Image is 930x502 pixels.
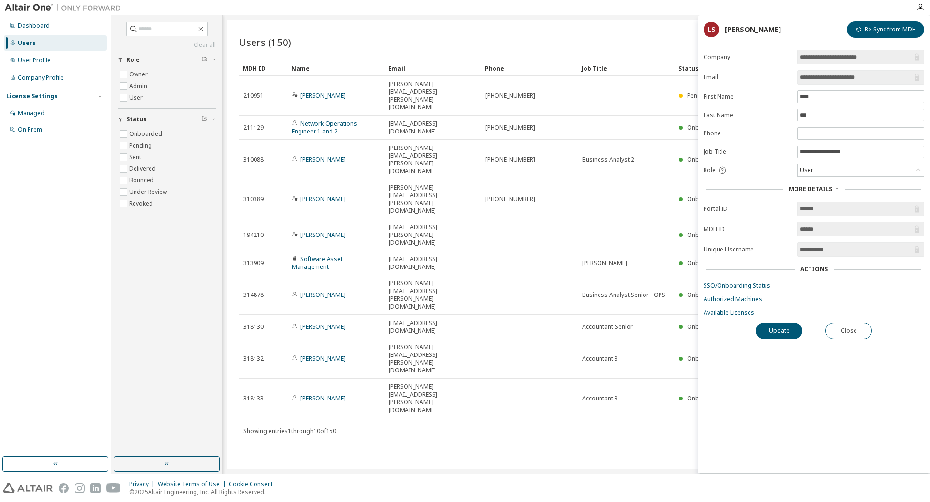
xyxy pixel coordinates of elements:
img: facebook.svg [59,483,69,493]
a: Authorized Machines [704,295,924,303]
a: [PERSON_NAME] [300,155,345,163]
span: Onboarded [687,394,720,402]
a: Network Operations Engineer 1 and 2 [292,119,357,135]
span: Role [126,56,140,64]
button: Update [756,323,802,339]
span: Onboarded [687,123,720,132]
a: Clear all [118,41,216,49]
div: Dashboard [18,22,50,30]
span: Showing entries 1 through 10 of 150 [243,427,336,435]
span: 210951 [243,92,264,100]
label: Portal ID [704,205,792,213]
span: Onboarded [687,291,720,299]
span: 314878 [243,291,264,299]
span: More Details [789,185,832,193]
div: Privacy [129,480,158,488]
span: 310389 [243,195,264,203]
span: 211129 [243,124,264,132]
label: Job Title [704,148,792,156]
span: [PERSON_NAME][EMAIL_ADDRESS][PERSON_NAME][DOMAIN_NAME] [389,144,477,175]
span: 318133 [243,395,264,402]
span: Onboarded [687,323,720,331]
div: LS [704,22,719,37]
label: Delivered [129,163,158,175]
span: Pending [687,91,710,100]
span: 194210 [243,231,264,239]
span: Onboarded [687,259,720,267]
a: SSO/Onboarding Status [704,282,924,290]
div: Managed [18,109,45,117]
label: Unique Username [704,246,792,253]
span: [PHONE_NUMBER] [485,156,535,163]
div: User [798,164,924,176]
span: Clear filter [201,116,207,123]
button: Close [825,323,872,339]
div: Status [678,60,863,76]
button: Re-Sync from MDH [847,21,924,38]
label: Sent [129,151,143,163]
a: [PERSON_NAME] [300,323,345,331]
label: First Name [704,93,792,101]
div: Actions [800,266,828,273]
span: [EMAIL_ADDRESS][DOMAIN_NAME] [389,319,477,335]
label: Onboarded [129,128,164,140]
label: Company [704,53,792,61]
span: [PERSON_NAME][EMAIL_ADDRESS][PERSON_NAME][DOMAIN_NAME] [389,184,477,215]
label: Admin [129,80,149,92]
span: [EMAIL_ADDRESS][DOMAIN_NAME] [389,255,477,271]
span: Onboarded [687,195,720,203]
span: Onboarded [687,354,720,363]
span: Onboarded [687,155,720,163]
label: MDH ID [704,225,792,233]
div: User Profile [18,57,51,64]
a: [PERSON_NAME] [300,195,345,203]
span: Status [126,116,147,123]
a: [PERSON_NAME] [300,91,345,100]
label: Phone [704,130,792,137]
span: [EMAIL_ADDRESS][DOMAIN_NAME] [389,120,477,135]
span: Business Analyst 2 [582,156,634,163]
label: Last Name [704,111,792,119]
span: 310088 [243,156,264,163]
label: Pending [129,140,154,151]
label: Email [704,74,792,81]
label: Revoked [129,198,155,209]
span: 318130 [243,323,264,331]
span: [PHONE_NUMBER] [485,92,535,100]
label: User [129,92,145,103]
a: Available Licenses [704,309,924,317]
div: Company Profile [18,74,64,82]
label: Bounced [129,175,156,186]
span: [EMAIL_ADDRESS][PERSON_NAME][DOMAIN_NAME] [389,223,477,247]
span: [PHONE_NUMBER] [485,195,535,203]
div: Users [18,39,36,47]
div: [PERSON_NAME] [725,26,781,33]
span: Clear filter [201,56,207,64]
a: [PERSON_NAME] [300,291,345,299]
span: 318132 [243,355,264,363]
img: linkedin.svg [90,483,101,493]
img: youtube.svg [106,483,120,493]
button: Status [118,109,216,130]
span: Users (150) [239,35,291,49]
span: [PERSON_NAME][EMAIL_ADDRESS][PERSON_NAME][DOMAIN_NAME] [389,80,477,111]
div: License Settings [6,92,58,100]
a: [PERSON_NAME] [300,354,345,363]
div: Website Terms of Use [158,480,229,488]
div: Name [291,60,380,76]
div: User [798,165,815,176]
div: Phone [485,60,574,76]
span: [PERSON_NAME][EMAIL_ADDRESS][PERSON_NAME][DOMAIN_NAME] [389,280,477,310]
span: Onboarded [687,231,720,239]
span: Business Analyst Senior - OPS [582,291,665,299]
div: Email [388,60,477,76]
span: Accountant 3 [582,395,618,402]
span: [PERSON_NAME][EMAIL_ADDRESS][PERSON_NAME][DOMAIN_NAME] [389,343,477,374]
div: Cookie Consent [229,480,279,488]
img: instagram.svg [75,483,85,493]
button: Role [118,49,216,71]
img: altair_logo.svg [3,483,53,493]
label: Owner [129,69,150,80]
div: Job Title [582,60,671,76]
a: Software Asset Management [292,255,343,271]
